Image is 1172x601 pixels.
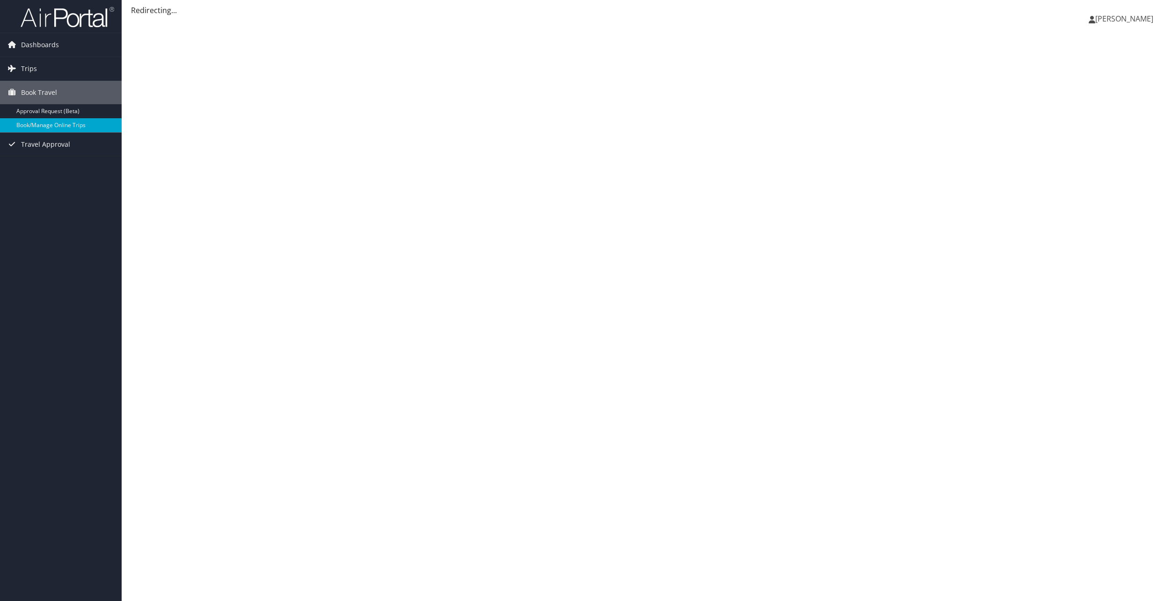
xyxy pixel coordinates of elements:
[21,57,37,80] span: Trips
[21,133,70,156] span: Travel Approval
[21,81,57,104] span: Book Travel
[1089,5,1163,33] a: [PERSON_NAME]
[21,6,114,28] img: airportal-logo.png
[1095,14,1153,24] span: [PERSON_NAME]
[131,5,1163,16] div: Redirecting...
[21,33,59,57] span: Dashboards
